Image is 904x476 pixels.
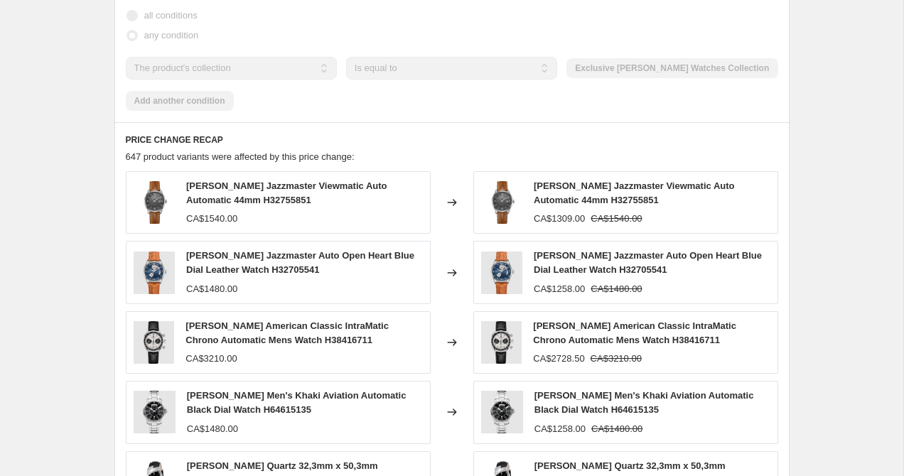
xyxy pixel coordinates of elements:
img: Hamilton_Men_s_Khaki_Aviation_Automatic_Black_Dial_Watch_H64615135-4495559_80x.jpg [134,391,176,433]
img: Hamilton_Jazzmaster_Auto_Open_Heart_Blue_Dial_Leather_Watch_H32705541-4491700_80x.jpg [481,251,523,294]
strike: CA$3210.00 [591,352,642,366]
span: 647 product variants were affected by this price change: [126,151,355,162]
span: [PERSON_NAME] Men's Khaki Aviation Automatic Black Dial Watch H64615135 [187,390,407,415]
div: CA$2728.50 [533,352,584,366]
div: CA$1480.00 [187,422,238,436]
span: [PERSON_NAME] Jazzmaster Viewmatic Auto Automatic 44mm H32755851 [534,180,734,205]
strike: CA$1540.00 [591,212,642,226]
span: any condition [144,30,199,40]
img: Hamilton_Men_s_Khaki_Aviation_Automatic_Black_Dial_Watch_H64615135-4495559_80x.jpg [481,391,523,433]
span: [PERSON_NAME] Jazzmaster Auto Open Heart Blue Dial Leather Watch H32705541 [534,250,762,275]
strike: CA$1480.00 [591,282,642,296]
strike: CA$1480.00 [591,422,642,436]
img: Hamilton_Jazzmaster_Auto_Open_Heart_Blue_Dial_Leather_Watch_H32705541-4491700_80x.jpg [134,251,176,294]
div: CA$1258.00 [534,282,585,296]
div: CA$1480.00 [186,282,237,296]
span: [PERSON_NAME] American Classic IntraMatic Chrono Automatic Mens Watch H38416711 [185,320,389,345]
span: all conditions [144,10,198,21]
span: [PERSON_NAME] Men's Khaki Aviation Automatic Black Dial Watch H64615135 [534,390,754,415]
span: [PERSON_NAME] American Classic IntraMatic Chrono Automatic Mens Watch H38416711 [533,320,736,345]
img: Hamilton_American_Classic_IntraMatic_Chrono_Automatic_Mens_Watch_H38416711-4490867_80x.jpg [134,321,175,364]
div: CA$1540.00 [186,212,237,226]
span: [PERSON_NAME] Jazzmaster Viewmatic Auto Automatic 44mm H32755851 [186,180,387,205]
div: CA$3210.00 [185,352,237,366]
img: Hamilton_Jazzmaster_Viewmatic_Auto_Automatic_44mm_H32755851-4493603_80x.png [481,181,523,224]
img: Hamilton_Jazzmaster_Viewmatic_Auto_Automatic_44mm_H32755851-4493603_80x.png [134,181,176,224]
div: CA$1258.00 [534,422,586,436]
h6: PRICE CHANGE RECAP [126,134,778,146]
div: CA$1309.00 [534,212,585,226]
span: [PERSON_NAME] Jazzmaster Auto Open Heart Blue Dial Leather Watch H32705541 [186,250,414,275]
img: Hamilton_American_Classic_IntraMatic_Chrono_Automatic_Mens_Watch_H38416711-4490867_80x.jpg [481,321,522,364]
